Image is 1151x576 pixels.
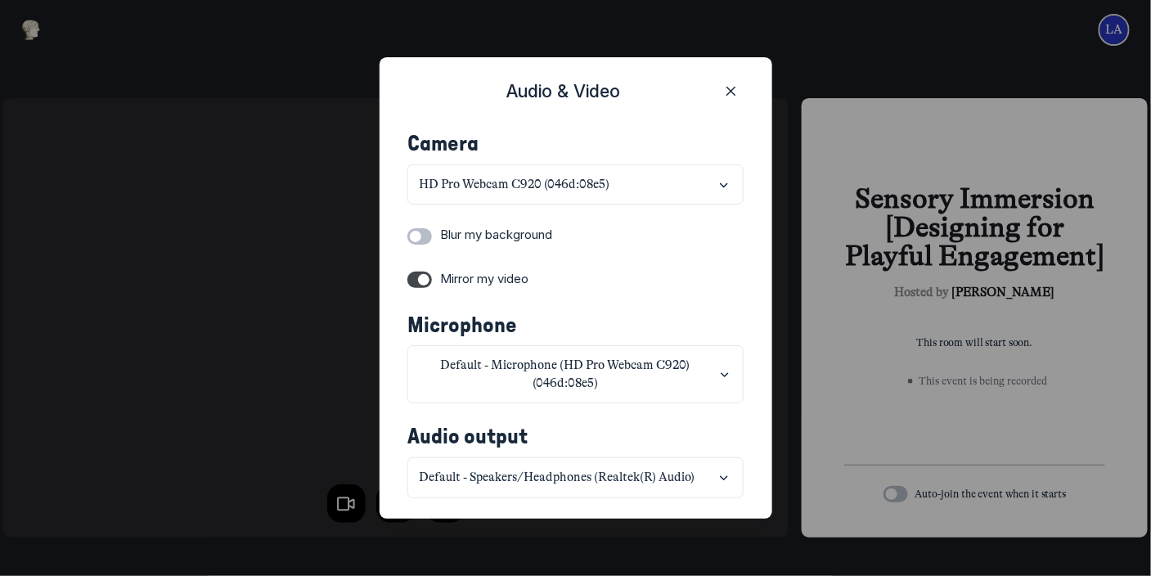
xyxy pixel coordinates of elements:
span: HD Pro Webcam C920 (046d:08e5) [419,176,609,194]
span: Default - Speakers/Headphones (Realtek(R) Audio) [419,469,695,487]
label: Mirror my video [440,270,528,289]
h4: Camera [407,132,744,157]
button: Close [719,79,744,103]
button: Default - Microphone (HD Pro Webcam C920) (046d:08e5) [407,345,744,403]
h4: Microphone [407,313,744,339]
label: Blur my background [440,226,552,245]
span: Default - Microphone (HD Pro Webcam C920) (046d:08e5) [419,357,712,392]
button: HD Pro Webcam C920 (046d:08e5) [407,164,744,205]
button: Default - Speakers/Headphones (Realtek(R) Audio) [407,457,744,498]
h5: Audio & Video [407,79,719,103]
h4: Audio output [407,425,744,450]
